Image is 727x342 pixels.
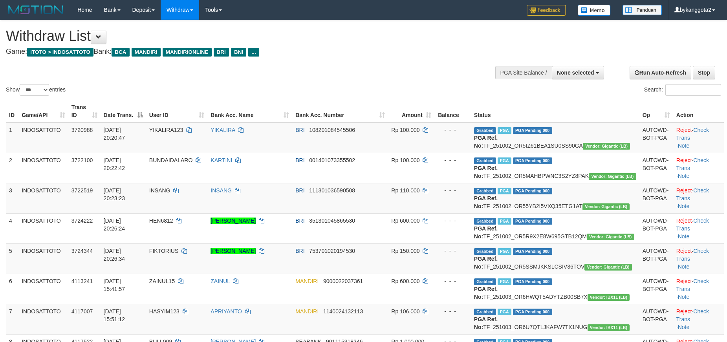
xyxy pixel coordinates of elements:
td: · · [673,213,724,243]
span: 3724344 [71,248,93,254]
td: INDOSATTOTO [18,123,68,153]
span: MANDIRI [132,48,161,57]
a: Check Trans [676,308,709,322]
td: AUTOWD-BOT-PGA [639,123,673,153]
td: TF_251002_OR55YB2I5VXQ35ETG1AT [471,183,639,213]
span: PGA Pending [513,157,552,164]
span: Grabbed [474,309,496,315]
div: - - - [438,126,468,134]
td: 5 [6,243,18,274]
th: Trans ID: activate to sort column ascending [68,100,101,123]
span: Grabbed [474,127,496,134]
td: 4 [6,213,18,243]
span: MANDIRIONLINE [163,48,212,57]
a: Reject [676,248,692,254]
a: Check Trans [676,248,709,262]
th: Game/API: activate to sort column ascending [18,100,68,123]
label: Show entries [6,84,66,96]
span: HASYIM123 [149,308,179,315]
span: Copy 001401073355502 to clipboard [309,157,355,163]
a: Reject [676,218,692,224]
span: YIKALIRA123 [149,127,183,133]
b: PGA Ref. No: [474,195,498,209]
td: TF_251002_OR5IZ61BEA1SU0SS90GA [471,123,639,153]
div: PGA Site Balance / [495,66,552,79]
td: INDOSATTOTO [18,153,68,183]
span: Rp 110.000 [391,187,419,194]
td: INDOSATTOTO [18,274,68,304]
span: Marked by bykanggota2 [498,278,511,285]
span: Vendor URL: https://dashboard.q2checkout.com/secure [588,324,630,331]
th: ID [6,100,18,123]
td: AUTOWD-BOT-PGA [639,153,673,183]
span: Copy 1140024132113 to clipboard [323,308,363,315]
span: ... [248,48,259,57]
td: AUTOWD-BOT-PGA [639,304,673,334]
div: - - - [438,277,468,285]
span: PGA Pending [513,188,552,194]
span: MANDIRI [295,278,319,284]
span: Rp 150.000 [391,248,419,254]
span: 4113241 [71,278,93,284]
span: 3724222 [71,218,93,224]
a: Reject [676,278,692,284]
a: [PERSON_NAME] [211,218,256,224]
span: Rp 100.000 [391,127,419,133]
span: 3722100 [71,157,93,163]
span: [DATE] 20:26:34 [104,248,125,262]
span: Vendor URL: https://dashboard.q2checkout.com/secure [582,203,630,210]
img: Button%20Memo.svg [578,5,611,16]
td: · · [673,153,724,183]
img: panduan.png [623,5,662,15]
td: · · [673,304,724,334]
span: Vendor URL: https://dashboard.q2checkout.com/secure [589,173,636,180]
div: - - - [438,247,468,255]
th: Op: activate to sort column ascending [639,100,673,123]
b: PGA Ref. No: [474,225,498,240]
span: [DATE] 20:20:47 [104,127,125,141]
td: INDOSATTOTO [18,183,68,213]
span: Vendor URL: https://dashboard.q2checkout.com/secure [588,294,630,301]
span: FIKTORIUS [149,248,178,254]
span: MANDIRI [295,308,319,315]
a: APRIYANTO [211,308,242,315]
span: BNI [231,48,246,57]
a: YIKALIRA [211,127,235,133]
a: [PERSON_NAME] [211,248,256,254]
span: BCA [112,48,129,57]
select: Showentries [20,84,49,96]
td: 2 [6,153,18,183]
a: Check Trans [676,187,709,201]
span: Grabbed [474,248,496,255]
span: 4117007 [71,308,93,315]
div: - - - [438,217,468,225]
td: 6 [6,274,18,304]
span: Copy 351301045865530 to clipboard [309,218,355,224]
td: INDOSATTOTO [18,304,68,334]
b: PGA Ref. No: [474,135,498,149]
a: Stop [693,66,715,79]
h1: Withdraw List [6,28,477,44]
td: TF_251002_OR5SSMJKKSLCSIV36TOV [471,243,639,274]
span: [DATE] 15:41:57 [104,278,125,292]
span: PGA Pending [513,309,552,315]
span: [DATE] 20:22:42 [104,157,125,171]
td: TF_251003_OR6HWQT5ADYTZB00SB7X [471,274,639,304]
img: MOTION_logo.png [6,4,66,16]
span: BRI [295,218,304,224]
span: Rp 600.000 [391,278,419,284]
td: TF_251002_OR5MAHBPWNC3S2YZ8PAK [471,153,639,183]
span: BRI [295,157,304,163]
span: Grabbed [474,188,496,194]
th: User ID: activate to sort column ascending [146,100,207,123]
a: Note [678,263,690,270]
td: AUTOWD-BOT-PGA [639,243,673,274]
span: Grabbed [474,157,496,164]
span: Copy 111301036590508 to clipboard [309,187,355,194]
span: 3722519 [71,187,93,194]
span: [DATE] 20:23:23 [104,187,125,201]
td: AUTOWD-BOT-PGA [639,183,673,213]
a: Check Trans [676,218,709,232]
span: BRI [214,48,229,57]
a: ZAINUL [211,278,230,284]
